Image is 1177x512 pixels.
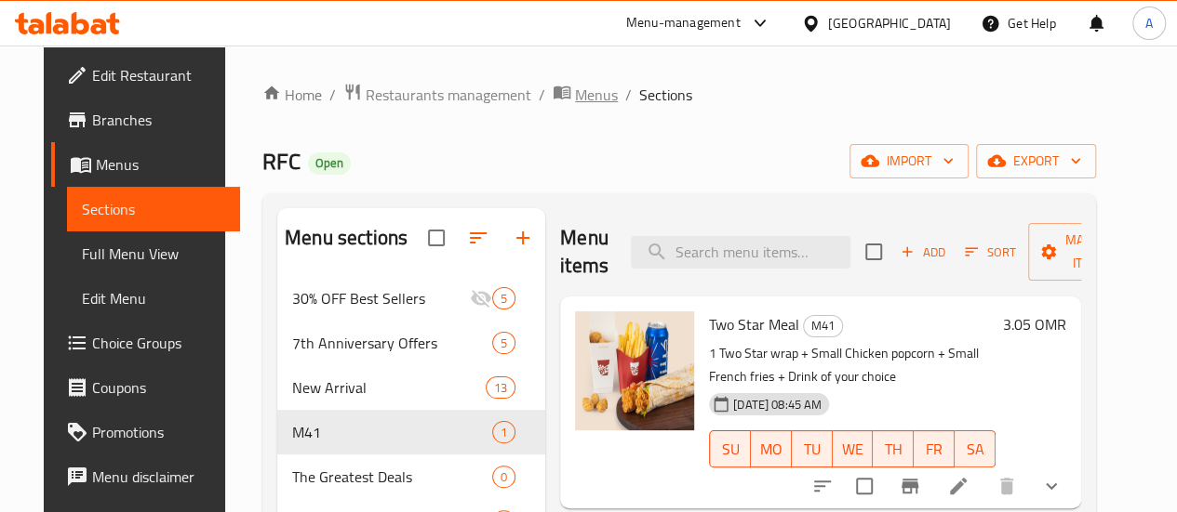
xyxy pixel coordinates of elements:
[262,140,301,182] span: RFC
[493,424,515,441] span: 1
[960,238,1021,267] button: Sort
[709,310,799,338] span: Two Star Meal
[92,64,225,86] span: Edit Restaurant
[803,315,843,337] div: M41
[625,84,632,106] li: /
[947,475,970,497] a: Edit menu item
[292,287,470,309] span: 30% OFF Best Sellers
[854,232,893,271] span: Select section
[751,430,792,467] button: MO
[51,410,240,454] a: Promotions
[92,466,225,488] span: Menu disclaimer
[493,468,515,486] span: 0
[82,287,225,309] span: Edit Menu
[92,421,225,443] span: Promotions
[914,430,955,467] button: FR
[277,410,545,454] div: M411
[308,152,351,175] div: Open
[921,436,947,463] span: FR
[976,144,1096,178] button: export
[840,436,866,463] span: WE
[492,287,515,309] div: items
[493,335,515,352] span: 5
[799,436,825,463] span: TU
[308,155,351,171] span: Open
[51,53,240,98] a: Edit Restaurant
[888,464,932,508] button: Branch-specific-item
[553,83,618,107] a: Menus
[51,365,240,410] a: Coupons
[991,150,1081,173] span: export
[82,243,225,265] span: Full Menu View
[864,150,954,173] span: import
[955,430,996,467] button: SA
[792,430,833,467] button: TU
[962,436,988,463] span: SA
[492,332,515,354] div: items
[631,236,850,269] input: search
[849,144,969,178] button: import
[285,224,408,252] h2: Menu sections
[709,430,751,467] button: SU
[1003,311,1066,337] h6: 3.05 OMR
[486,376,515,399] div: items
[262,84,322,106] a: Home
[845,466,884,505] span: Select to update
[893,238,953,267] button: Add
[51,321,240,365] a: Choice Groups
[292,376,486,399] span: New Arrival
[493,290,515,308] span: 5
[277,454,545,499] div: The Greatest Deals0
[67,231,240,276] a: Full Menu View
[880,436,906,463] span: TH
[92,332,225,354] span: Choice Groups
[292,421,492,443] span: M41
[92,109,225,131] span: Branches
[343,83,531,107] a: Restaurants management
[984,464,1029,508] button: delete
[804,315,842,336] span: M41
[292,466,492,488] span: The Greatest Deals
[1145,13,1153,33] span: A
[82,198,225,220] span: Sections
[67,276,240,321] a: Edit Menu
[329,84,336,106] li: /
[893,238,953,267] span: Add item
[639,84,692,106] span: Sections
[898,242,948,263] span: Add
[492,466,515,488] div: items
[366,84,531,106] span: Restaurants management
[277,276,545,321] div: 30% OFF Best Sellers5
[487,379,515,397] span: 13
[96,153,225,176] span: Menus
[277,365,545,410] div: New Arrival13
[575,311,694,430] img: Two Star Meal
[717,436,743,463] span: SU
[965,242,1016,263] span: Sort
[1028,223,1153,281] button: Manage items
[262,83,1096,107] nav: breadcrumb
[575,84,618,106] span: Menus
[626,12,741,34] div: Menu-management
[828,13,951,33] div: [GEOGRAPHIC_DATA]
[277,321,545,365] div: 7th Anniversary Offers5
[560,224,609,280] h2: Menu items
[1029,464,1074,508] button: show more
[67,187,240,231] a: Sections
[1040,475,1063,497] svg: Show Choices
[758,436,784,463] span: MO
[51,98,240,142] a: Branches
[417,218,456,257] span: Select all sections
[292,332,492,354] div: 7th Anniversary Offers
[726,396,829,414] span: [DATE] 08:45 AM
[800,464,845,508] button: sort-choices
[1043,229,1138,275] span: Manage items
[92,376,225,399] span: Coupons
[953,238,1028,267] span: Sort items
[833,430,874,467] button: WE
[539,84,545,106] li: /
